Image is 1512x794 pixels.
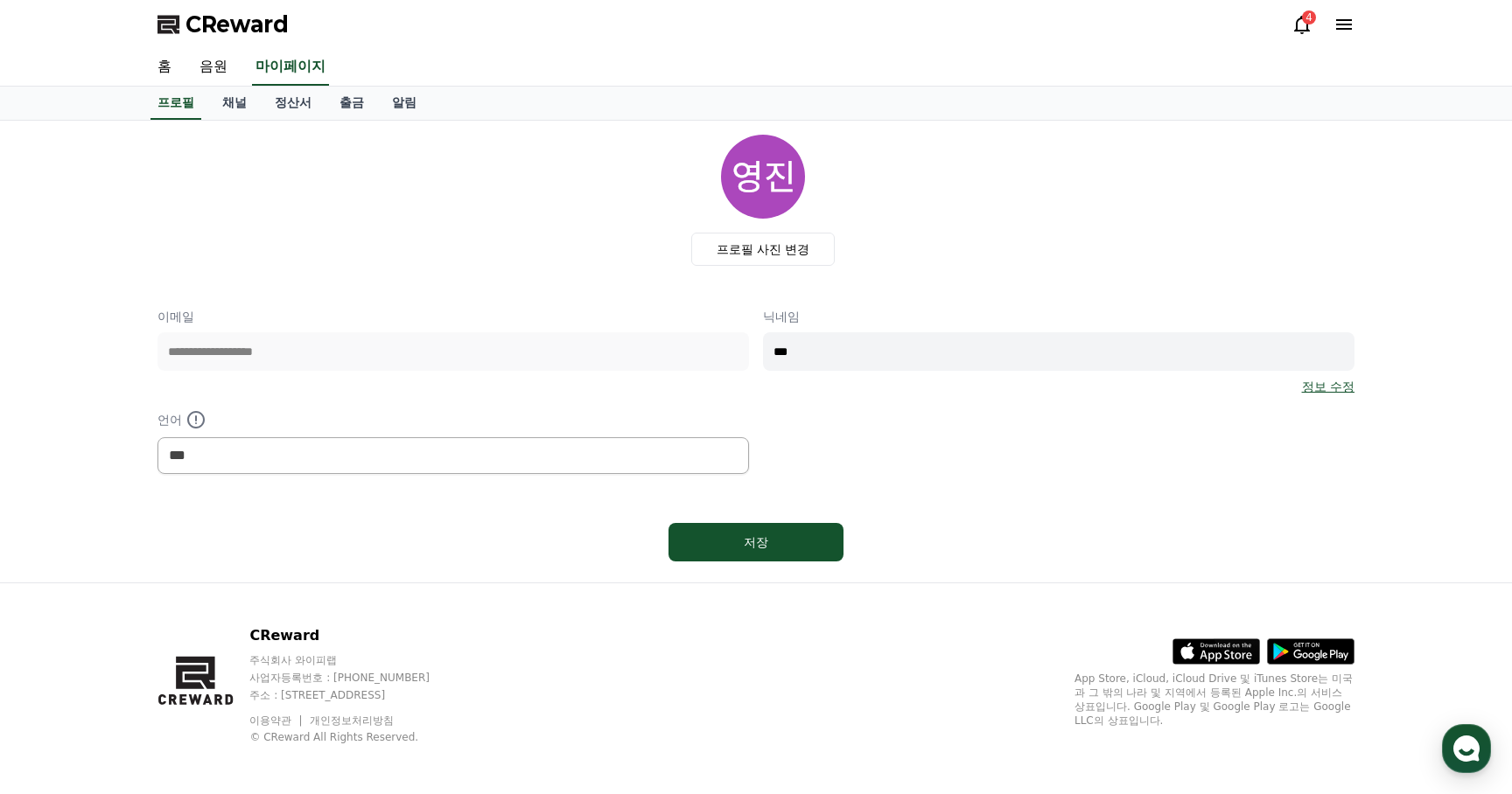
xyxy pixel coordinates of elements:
[157,308,749,325] p: 이메일
[185,49,241,86] a: 음원
[691,233,836,266] label: 프로필 사진 변경
[249,653,463,667] p: 주식회사 와이피랩
[208,87,261,120] a: 채널
[261,87,325,120] a: 정산서
[249,625,463,646] p: CReward
[249,688,463,702] p: 주소 : [STREET_ADDRESS]
[249,671,463,685] p: 사업자등록번호 : [PHONE_NUMBER]
[1302,10,1316,24] div: 4
[763,308,1354,325] p: 닉네임
[1302,378,1354,395] a: 정보 수정
[721,135,805,219] img: profile_image
[668,523,843,561] button: 저장
[310,714,394,727] a: 개인정보처리방침
[252,49,329,86] a: 마이페이지
[157,409,749,430] p: 언어
[150,87,201,120] a: 프로필
[1074,672,1354,728] p: App Store, iCloud, iCloud Drive 및 iTunes Store는 미국과 그 밖의 나라 및 지역에서 등록된 Apple Inc.의 서비스 상표입니다. Goo...
[325,87,378,120] a: 출금
[143,49,185,86] a: 홈
[378,87,430,120] a: 알림
[249,714,304,727] a: 이용약관
[185,10,289,38] span: CReward
[1291,14,1312,35] a: 4
[157,10,289,38] a: CReward
[249,730,463,744] p: © CReward All Rights Reserved.
[703,533,808,551] div: 저장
